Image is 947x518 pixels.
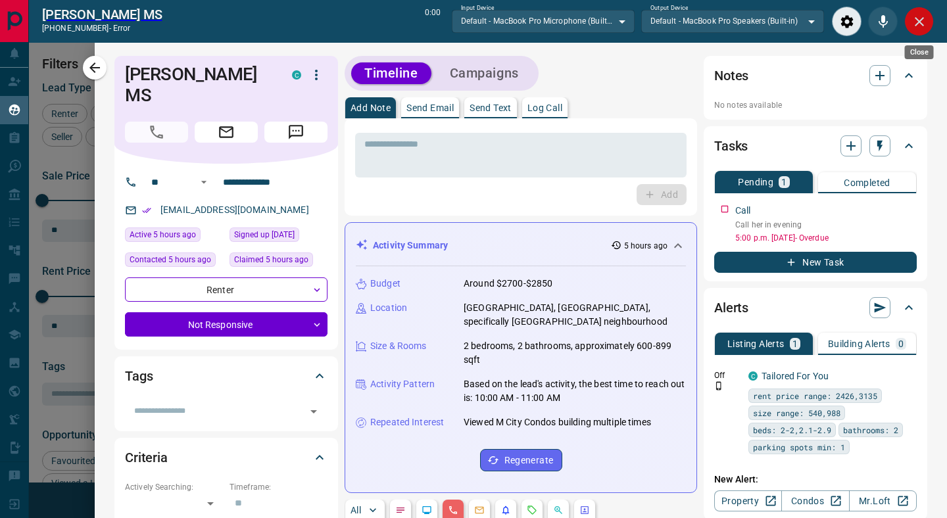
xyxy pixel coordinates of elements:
[464,277,552,291] p: Around $2700-$2850
[735,219,917,231] p: Call her in evening
[650,4,688,12] label: Output Device
[464,415,651,429] p: Viewed M City Condos building multiple times
[230,481,328,493] p: Timeframe:
[714,130,917,162] div: Tasks
[844,178,890,187] p: Completed
[714,369,741,381] p: Off
[125,122,188,143] span: Call
[714,490,782,511] a: Property
[125,447,168,468] h2: Criteria
[868,7,898,36] div: Mute
[470,103,512,112] p: Send Text
[464,301,686,329] p: [GEOGRAPHIC_DATA], [GEOGRAPHIC_DATA], specifically [GEOGRAPHIC_DATA] neighbourhood
[748,371,758,381] div: condos.ca
[125,442,328,473] div: Criteria
[714,297,748,318] h2: Alerts
[196,174,212,190] button: Open
[130,253,211,266] span: Contacted 5 hours ago
[753,389,877,402] span: rent price range: 2426,3135
[461,4,495,12] label: Input Device
[230,227,328,246] div: Wed Jun 19 2024
[843,423,898,436] span: bathrooms: 2
[370,301,407,315] p: Location
[714,381,723,390] svg: Push Notification Only
[714,252,917,273] button: New Task
[905,45,934,59] div: Close
[828,339,890,348] p: Building Alerts
[500,505,511,515] svg: Listing Alerts
[113,24,131,33] span: Error
[370,415,444,429] p: Repeated Interest
[370,377,435,391] p: Activity Pattern
[527,103,562,112] p: Log Call
[714,473,917,486] p: New Alert:
[422,505,432,515] svg: Lead Browsing Activity
[714,292,917,323] div: Alerts
[832,7,862,36] div: Audio Settings
[464,339,686,367] p: 2 bedrooms, 2 bathrooms, approximately 600-899 sqft
[474,505,485,515] svg: Emails
[753,440,845,454] span: parking spots min: 1
[579,505,590,515] svg: Agent Actions
[125,252,223,271] div: Mon Sep 15 2025
[195,122,258,143] span: Email
[234,228,295,241] span: Signed up [DATE]
[624,240,668,252] p: 5 hours ago
[406,103,454,112] p: Send Email
[142,206,151,215] svg: Email Verified
[125,360,328,392] div: Tags
[292,70,301,80] div: condos.ca
[735,232,917,244] p: 5:00 p.m. [DATE] - Overdue
[42,7,162,22] h2: [PERSON_NAME] MS
[714,99,917,111] p: No notes available
[356,233,686,258] div: Activity Summary5 hours ago
[735,204,751,218] p: Call
[351,506,361,515] p: All
[125,64,272,106] h1: [PERSON_NAME] MS
[480,449,562,471] button: Regenerate
[351,62,431,84] button: Timeline
[130,228,196,241] span: Active 5 hours ago
[425,7,441,36] p: 0:00
[125,481,223,493] p: Actively Searching:
[437,62,532,84] button: Campaigns
[898,339,904,348] p: 0
[452,10,635,32] div: Default - MacBook Pro Microphone (Built-in)
[781,490,849,511] a: Condos
[727,339,785,348] p: Listing Alerts
[125,227,223,246] div: Mon Sep 15 2025
[42,22,162,34] p: [PHONE_NUMBER] -
[373,239,448,252] p: Activity Summary
[304,402,323,421] button: Open
[230,252,328,271] div: Mon Sep 15 2025
[553,505,564,515] svg: Opportunities
[714,65,748,86] h2: Notes
[849,490,917,511] a: Mr.Loft
[714,60,917,91] div: Notes
[125,277,328,302] div: Renter
[738,177,773,187] p: Pending
[125,365,153,387] h2: Tags
[904,7,934,36] div: Close
[160,204,309,215] a: [EMAIL_ADDRESS][DOMAIN_NAME]
[753,423,831,436] span: beds: 2-2,2.1-2.9
[351,103,391,112] p: Add Note
[370,277,401,291] p: Budget
[464,377,686,405] p: Based on the lead's activity, the best time to reach out is: 10:00 AM - 11:00 AM
[527,505,537,515] svg: Requests
[234,253,308,266] span: Claimed 5 hours ago
[370,339,427,353] p: Size & Rooms
[753,406,840,419] span: size range: 540,988
[448,505,458,515] svg: Calls
[781,177,787,187] p: 1
[762,371,829,381] a: Tailored For You
[264,122,328,143] span: Message
[125,312,328,337] div: Not Responsive
[714,135,748,156] h2: Tasks
[792,339,798,348] p: 1
[395,505,406,515] svg: Notes
[641,10,824,32] div: Default - MacBook Pro Speakers (Built-in)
